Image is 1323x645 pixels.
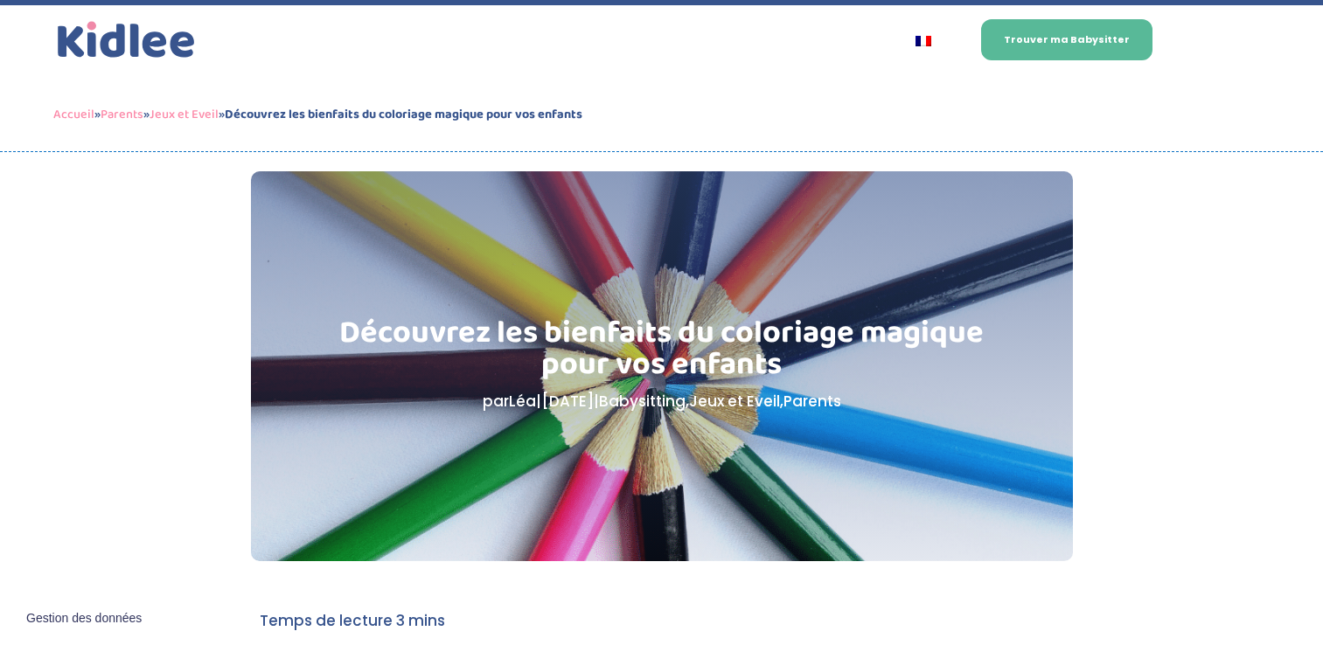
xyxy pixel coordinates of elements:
[541,391,594,412] span: [DATE]
[150,104,219,125] a: Jeux et Eveil
[338,389,985,414] p: par | | , ,
[53,104,582,125] span: » » »
[689,391,780,412] a: Jeux et Eveil
[53,104,94,125] a: Accueil
[26,611,142,627] span: Gestion des données
[599,391,686,412] a: Babysitting
[225,104,582,125] strong: Découvrez les bienfaits du coloriage magique pour vos enfants
[509,391,536,412] a: Léa
[16,600,152,637] button: Gestion des données
[783,391,841,412] a: Parents
[53,17,199,63] img: logo_kidlee_bleu
[53,17,199,63] a: Kidlee Logo
[981,19,1152,60] a: Trouver ma Babysitter
[101,104,143,125] a: Parents
[916,36,931,46] img: Français
[338,317,985,389] h1: Découvrez les bienfaits du coloriage magique pour vos enfants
